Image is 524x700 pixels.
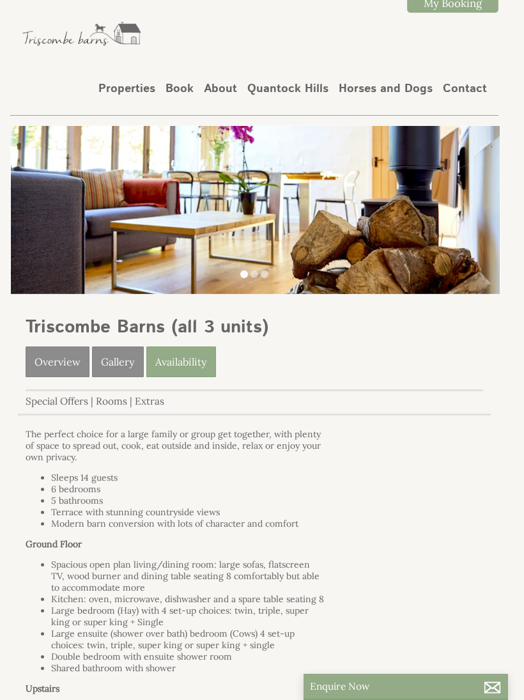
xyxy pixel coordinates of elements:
li: 6 bedrooms [51,483,325,495]
li: Kitchen: oven, microwave, dishwasher and a spare table seating 8 [51,593,325,605]
li: 5 bathrooms [51,495,325,506]
li: Shared bathroom with shower [51,662,325,674]
a: Quantock Hills [247,81,328,97]
a: Overview [26,346,89,377]
a: Gallery [92,346,144,377]
a: Contact [443,81,487,97]
li: Large bedroom (Hay) with 4 set-up choices: twin, triple, super king or super king + Single [51,605,325,628]
a: About [204,81,237,97]
li: Large ensuite (shower over bath) bedroom (Cows) 4 set-up choices: twin, triple, super king or sup... [51,628,325,651]
p: Enquire Now [310,680,502,692]
strong: Upstairs [26,683,59,694]
a: Triscombe Barns (all 3 units) [26,315,268,340]
a: Properties [98,81,155,97]
a: Extras [135,395,164,407]
li: Double bedroom with ensuite shower room [51,651,325,662]
a: Special Offers [26,395,88,407]
a: Rooms [96,395,127,407]
li: Spacious open plan living/dining room: large sofas, flatscreen TV, wood burner and dining table s... [51,559,325,593]
a: Horses and Dogs [339,81,433,97]
a: Book [166,81,194,97]
img: Triscombe Barns [18,11,146,56]
li: Modern barn conversion with lots of character and comfort [51,518,325,529]
strong: Ground Floor [26,538,82,550]
p: The perfect choice for a large family or group get together, with plenty of space to spread out, ... [26,428,325,463]
li: Terrace with stunning countryside views [51,506,325,518]
a: Availability [146,346,216,377]
li: Sleeps 14 guests [51,472,325,483]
